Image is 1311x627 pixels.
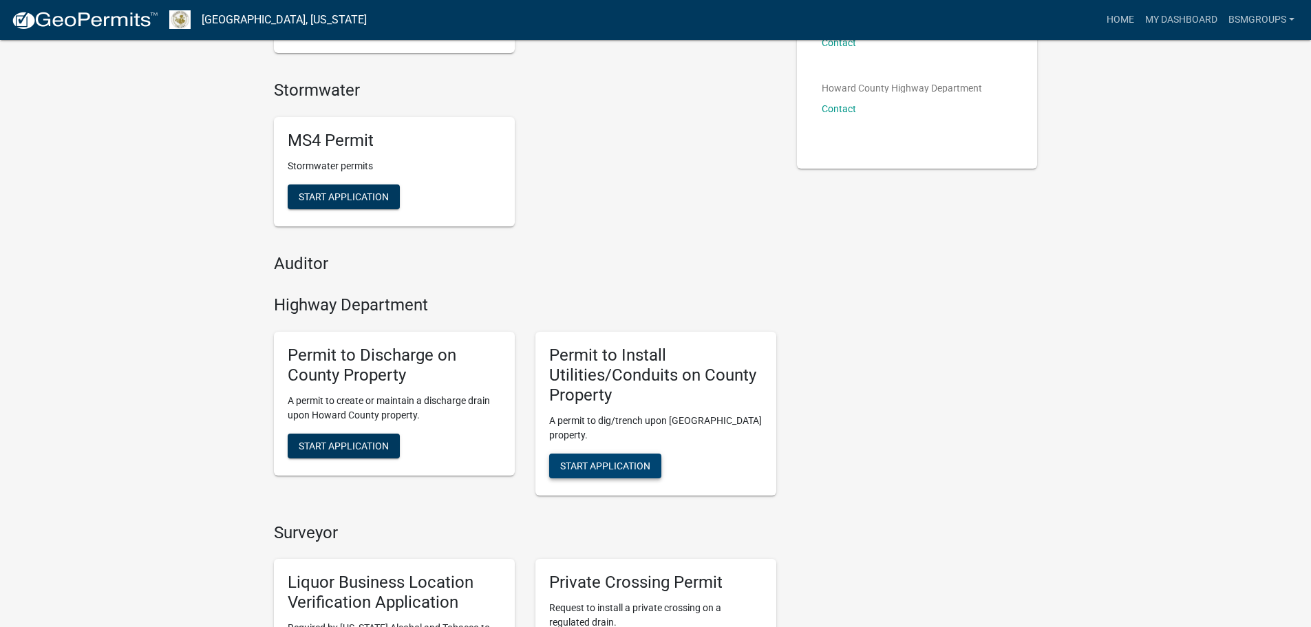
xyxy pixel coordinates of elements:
[288,434,400,458] button: Start Application
[288,131,501,151] h5: MS4 Permit
[274,81,776,100] h4: Stormwater
[288,394,501,423] p: A permit to create or maintain a discharge drain upon Howard County property.
[1101,7,1140,33] a: Home
[274,295,776,315] h4: Highway Department
[549,573,763,593] h5: Private Crossing Permit
[549,346,763,405] h5: Permit to Install Utilities/Conduits on County Property
[549,454,661,478] button: Start Application
[299,440,389,451] span: Start Application
[822,83,982,93] p: Howard County Highway Department
[274,523,776,543] h4: Surveyor
[549,414,763,443] p: A permit to dig/trench upon [GEOGRAPHIC_DATA] property.
[288,159,501,173] p: Stormwater permits
[274,254,776,274] h4: Auditor
[288,184,400,209] button: Start Application
[822,103,856,114] a: Contact
[288,573,501,613] h5: Liquor Business Location Verification Application
[288,346,501,385] h5: Permit to Discharge on County Property
[169,10,191,29] img: Howard County, Indiana
[822,37,856,48] a: Contact
[299,191,389,202] span: Start Application
[1223,7,1300,33] a: BSMGroups
[1140,7,1223,33] a: My Dashboard
[202,8,367,32] a: [GEOGRAPHIC_DATA], [US_STATE]
[560,460,650,471] span: Start Application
